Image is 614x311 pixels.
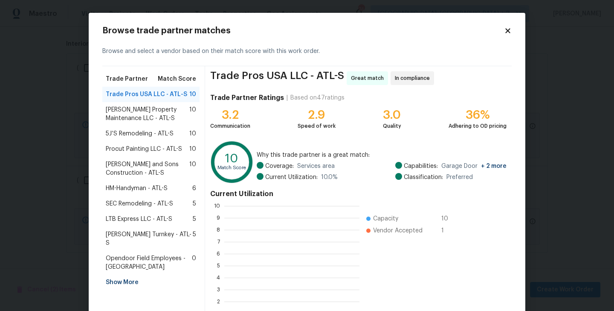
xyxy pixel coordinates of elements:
[481,163,507,169] span: + 2 more
[373,226,423,235] span: Vendor Accepted
[189,160,196,177] span: 10
[189,145,196,153] span: 10
[404,173,443,182] span: Classification:
[441,214,455,223] span: 10
[106,75,148,83] span: Trade Partner
[257,151,507,159] span: Why this trade partner is a great match:
[441,226,455,235] span: 1
[106,145,182,153] span: Procut Painting LLC - ATL-S
[192,184,196,193] span: 6
[102,37,512,66] div: Browse and select a vendor based on their match score with this work order.
[217,215,220,220] text: 9
[449,111,507,119] div: 36%
[214,203,220,208] text: 10
[404,162,438,170] span: Capabilities:
[383,122,401,130] div: Quality
[217,299,220,304] text: 2
[106,215,172,223] span: LTB Express LLC - ATL-S
[106,90,187,99] span: Trade Pros USA LLC - ATL-S
[373,214,398,223] span: Capacity
[321,173,338,182] span: 10.0 %
[102,275,200,290] div: Show More
[106,230,193,247] span: [PERSON_NAME] Turnkey - ATL-S
[225,153,238,164] text: 10
[106,129,174,138] span: 5J’S Remodeling - ATL-S
[189,106,196,123] span: 10
[106,184,168,193] span: HM-Handyman - ATL-S
[106,160,189,177] span: [PERSON_NAME] and Sons Construction - ATL-S
[297,162,335,170] span: Services area
[290,94,345,102] div: Based on 47 ratings
[158,75,196,83] span: Match Score
[265,173,318,182] span: Current Utilization:
[210,71,344,85] span: Trade Pros USA LLC - ATL-S
[446,173,473,182] span: Preferred
[298,122,336,130] div: Speed of work
[193,230,196,247] span: 5
[217,251,220,256] text: 6
[298,111,336,119] div: 2.9
[193,200,196,208] span: 5
[217,275,220,280] text: 4
[441,162,507,170] span: Garage Door
[217,263,220,268] text: 5
[210,122,250,130] div: Communication
[217,165,246,170] text: Match Score
[395,74,433,82] span: In compliance
[449,122,507,130] div: Adhering to OD pricing
[102,26,504,35] h2: Browse trade partner matches
[265,162,294,170] span: Coverage:
[106,106,189,123] span: [PERSON_NAME] Property Maintenance LLC - ATL-S
[189,129,196,138] span: 10
[210,190,507,198] h4: Current Utilization
[106,254,192,271] span: Opendoor Field Employees - [GEOGRAPHIC_DATA]
[217,287,220,292] text: 3
[210,94,284,102] h4: Trade Partner Ratings
[210,111,250,119] div: 3.2
[351,74,387,82] span: Great match
[192,254,196,271] span: 0
[284,94,290,102] div: |
[383,111,401,119] div: 3.0
[217,227,220,232] text: 8
[193,215,196,223] span: 5
[217,239,220,244] text: 7
[106,200,173,208] span: SEC Remodeling - ATL-S
[189,90,196,99] span: 10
